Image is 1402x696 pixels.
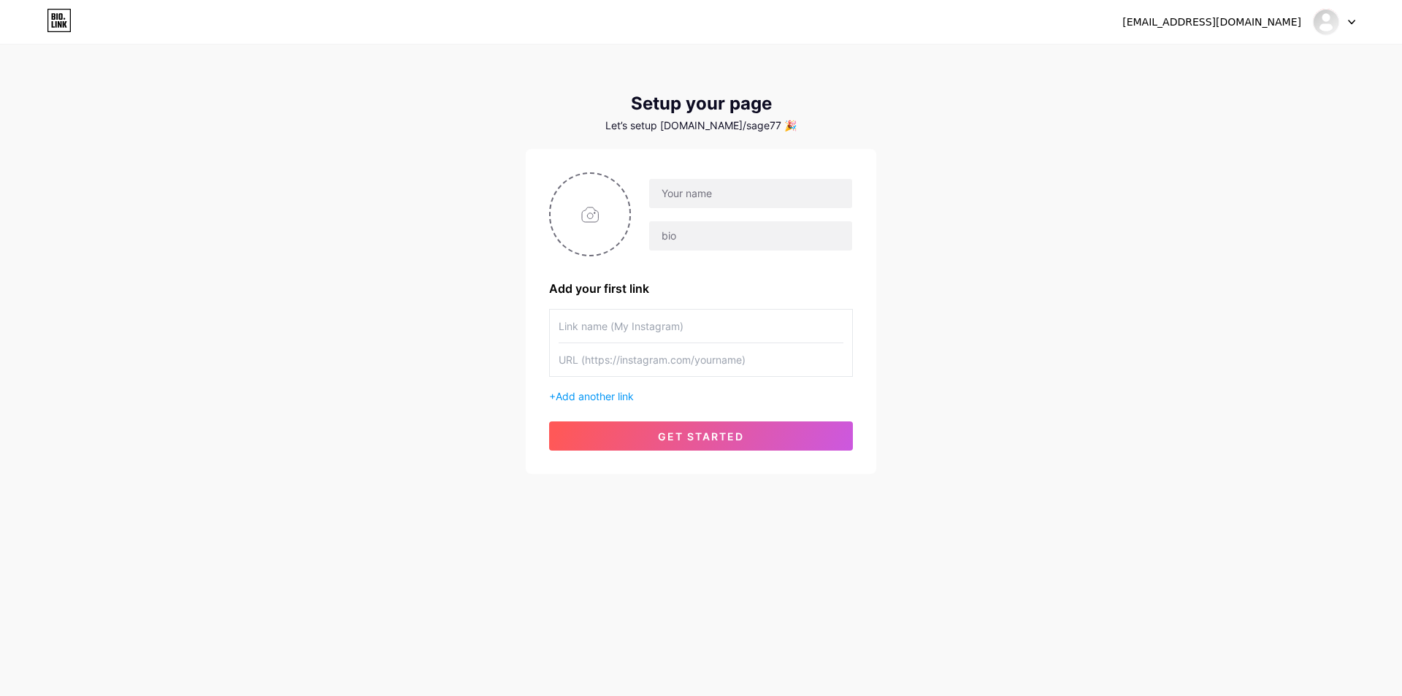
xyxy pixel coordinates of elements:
div: [EMAIL_ADDRESS][DOMAIN_NAME] [1122,15,1301,30]
div: Add your first link [549,280,853,297]
input: Your name [649,179,852,208]
span: get started [658,430,744,443]
button: get started [549,421,853,451]
input: bio [649,221,852,251]
span: Add another link [556,390,634,402]
div: + [549,389,853,404]
input: URL (https://instagram.com/yourname) [559,343,843,376]
div: Let’s setup [DOMAIN_NAME]/sage77 🎉 [526,120,876,131]
img: sage77 [1312,8,1340,36]
input: Link name (My Instagram) [559,310,843,343]
div: Setup your page [526,93,876,114]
